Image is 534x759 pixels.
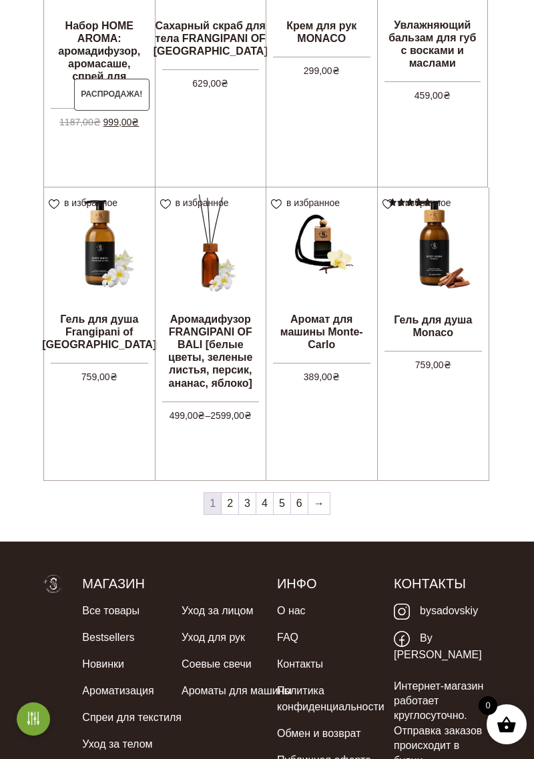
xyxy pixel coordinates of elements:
[304,371,332,382] font: 389,00
[274,493,290,514] a: 5
[168,313,252,389] font: Аромадифузор FRANGIPANI OF BALI [белые цветы, зеленые листья, персик, ананас, яблоко]
[277,576,317,591] font: Инфо
[49,199,59,209] img: unfavourite.svg
[415,90,443,101] font: 459,00
[332,371,340,382] font: ₴
[277,651,323,678] a: Контакты
[205,410,210,421] font: –
[82,678,154,704] a: Ароматизация
[81,89,142,99] font: Распродажа!
[160,197,234,208] a: в избранное
[394,314,472,338] font: Гель для душа Monaco
[314,498,324,509] font: →
[332,65,340,76] font: ₴
[198,410,205,421] font: ₴
[398,197,451,208] font: в избранное
[277,658,323,670] font: Контакты
[44,187,155,369] a: Гель для душа Frangipani of [GEOGRAPHIC_DATA] 759,00₴
[221,78,228,89] font: ₴
[222,493,238,514] a: 2
[182,632,245,643] font: Уход для рук
[82,632,134,643] font: Bestsellers
[82,738,152,750] font: Уход за телом
[82,658,124,670] font: Новинки
[279,498,285,509] font: 5
[388,19,476,69] font: Увлажняющий бальзам для губ с восками и маслами
[262,498,268,509] font: 4
[244,498,250,509] font: 3
[156,187,266,369] a: Аромадифузор FRANGIPANI OF BALI [белые цветы, зеленые листья, персик, ананас, яблоко] 499,00₴–259...
[394,598,478,625] a: bysadovskiy
[271,197,344,208] a: в избранное
[182,605,253,616] font: Уход за лицом
[271,199,282,209] img: unfavourite.svg
[58,20,140,95] font: Набор HOME AROMA: аромадифузор, аромасаше, спрей для текстиля.
[82,685,154,696] font: Ароматизация
[82,712,182,723] font: Спреи для текстиля
[382,197,456,208] a: в избранное
[443,90,451,101] font: ₴
[182,624,245,651] a: Уход для рук
[182,658,252,670] font: Соевые свечи
[277,685,384,712] font: Политика конфиденциальности
[82,704,182,731] a: Спреи для текстиля
[64,197,117,208] font: в избранное
[308,493,330,514] a: →
[81,371,110,382] font: 759,00
[182,598,253,624] a: Уход за лицом
[176,197,229,208] font: в избранное
[49,197,122,208] a: в избранное
[244,410,252,421] font: ₴
[277,632,298,643] font: FAQ
[291,493,308,514] a: 6
[182,651,252,678] a: Соевые свечи
[266,187,377,369] a: Аромат для машины Monte-Carlo 389,00₴
[304,65,332,76] font: 299,00
[93,117,101,127] font: ₴
[296,498,302,509] font: 6
[131,117,139,127] font: ₴
[154,20,268,57] font: Сахарный скраб для тела FRANGIPANI OF [GEOGRAPHIC_DATA]
[182,678,292,704] a: Ароматы для машины
[286,197,340,208] font: в избранное
[170,410,198,421] font: 499,00
[239,493,256,514] a: 3
[210,410,244,421] font: 2599,00
[444,359,451,370] font: ₴
[82,576,145,591] font: Магазин
[415,359,444,370] font: 759,00
[286,20,356,44] font: Крем для рук MONACO
[280,313,363,350] font: Аромат для машины Monte-Carlo
[82,731,152,758] a: Уход за телом
[182,685,292,696] font: Ароматы для машины
[394,632,482,660] font: By [PERSON_NAME]
[382,199,393,209] img: unfavourite.svg
[82,651,124,678] a: Новинки
[82,605,140,616] font: Все товары
[394,576,466,591] font: Контакты
[192,78,221,89] font: 629,00
[420,605,478,616] font: bysadovskiy
[59,117,93,127] font: 1187,00
[277,678,384,720] a: Политика конфиденциальности
[277,605,306,616] font: О нас
[277,728,360,739] font: Обмен и возврат
[277,624,298,651] a: FAQ
[42,313,156,350] font: Гель для душа Frangipani of [GEOGRAPHIC_DATA]
[277,720,360,747] a: Обмен и возврат
[394,625,491,668] a: By [PERSON_NAME]
[485,700,490,710] font: 0
[256,493,273,514] a: 4
[378,187,489,369] a: Гель для душа MonacoОценка в 5.00 из 5 759,00₴
[82,624,134,651] a: Bestsellers
[227,498,233,509] font: 2
[103,117,132,127] font: 999,00
[82,598,140,624] a: Все товары
[210,498,216,509] font: 1
[277,598,306,624] a: О нас
[160,199,171,209] img: unfavourite.svg
[110,371,117,382] font: ₴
